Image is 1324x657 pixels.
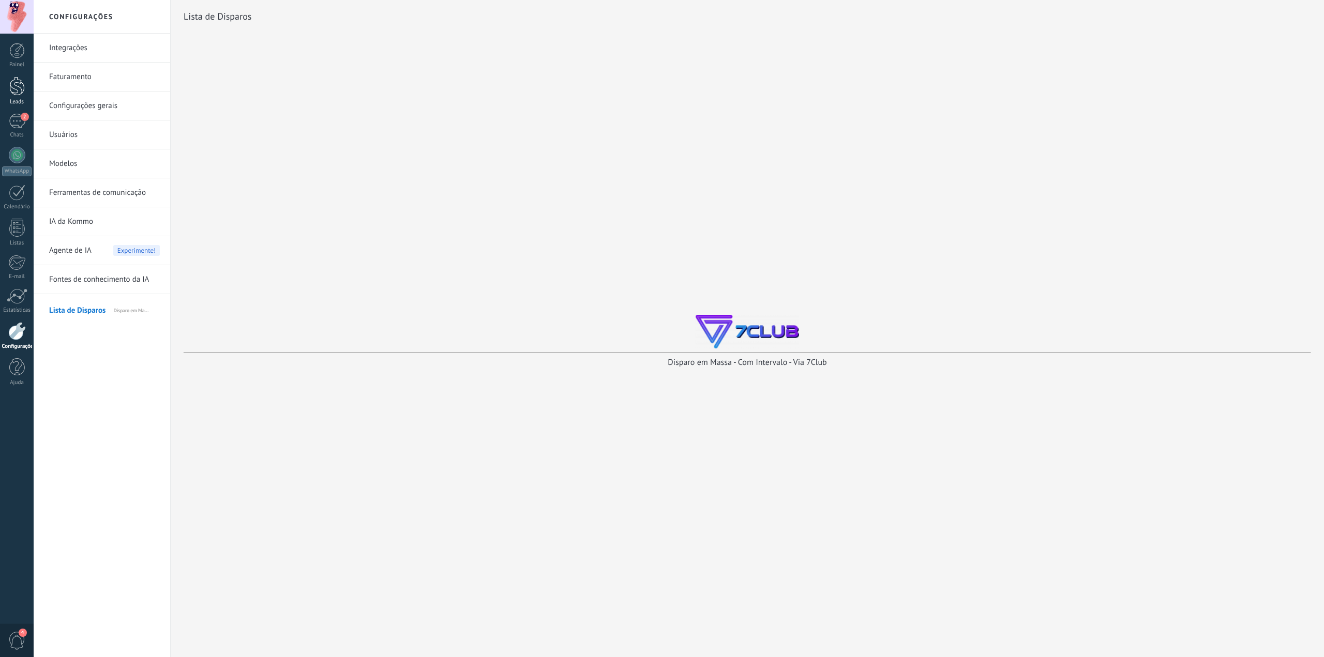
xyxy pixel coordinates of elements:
div: Estatísticas [2,307,32,314]
a: Configurações gerais [49,91,160,120]
li: IA da Kommo [34,207,170,236]
li: Usuários [34,120,170,149]
li: Configurações gerais [34,91,170,120]
span: Disparo em Massa - Com Intervalo - Via 7Club [114,296,160,321]
a: Integrações [49,34,160,63]
span: Lista de Disparos [49,296,113,321]
div: Calendário [2,204,32,210]
a: Usuários [49,120,160,149]
li: Fontes de conhecimento da IA [34,265,170,294]
a: IA da Kommo [49,207,160,236]
a: Ferramentas de comunicação [49,178,160,207]
div: Chats [2,132,32,139]
a: Lista de Disparos Disparo em Massa - Com Intervalo - Via 7Club [49,296,160,321]
a: Faturamento [49,63,160,91]
a: Agente de IA Experimente! [49,236,160,265]
span: 4 [19,629,27,637]
div: E-mail [2,273,32,280]
span: 2 [21,113,29,121]
div: Ajuda [2,379,32,386]
span: Agente de IA [49,236,92,265]
a: Modelos [49,149,160,178]
span: Experimente! [113,245,160,256]
li: Integrações [34,34,170,63]
a: Fontes de conhecimento da IA [49,265,160,294]
div: Disparo em Massa - Com Intervalo - Via 7Club [184,357,1311,368]
img: seven_club_logo.png [696,315,799,348]
div: Painel [2,62,32,68]
li: Faturamento [34,63,170,91]
li: Agente de IA [34,236,170,265]
div: Configurações [2,343,32,350]
div: WhatsApp [2,166,32,176]
li: Ferramentas de comunicação [34,178,170,207]
li: Modelos [34,149,170,178]
div: Leads [2,99,32,105]
li: Lista de Disparos [34,294,170,323]
h2: Lista de Disparos [184,6,251,27]
div: Listas [2,240,32,247]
